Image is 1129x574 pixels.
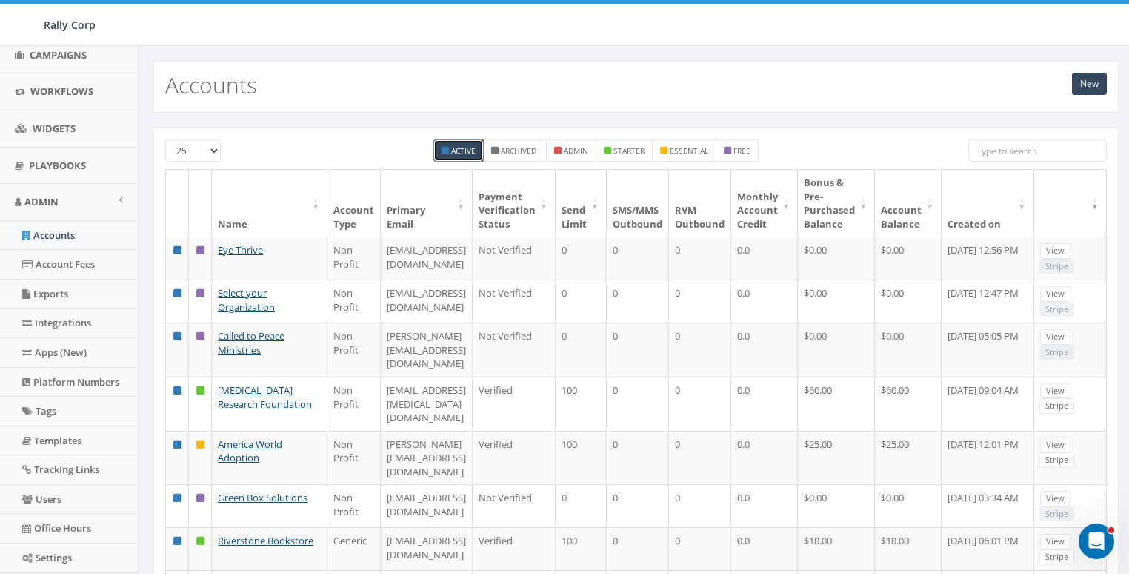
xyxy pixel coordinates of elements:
[798,170,875,237] th: Bonus &amp; Pre-Purchased Balance: activate to sort column ascending
[473,323,556,377] td: Not Verified
[218,329,284,357] a: Called to Peace Ministries
[798,377,875,431] td: $60.00
[556,527,607,570] td: 100
[875,431,942,485] td: $25.00
[607,484,669,527] td: 0
[33,122,76,135] span: Widgets
[607,280,669,323] td: 0
[669,170,731,237] th: RVM Outbound
[218,286,275,314] a: Select your Organization
[212,170,327,237] th: Name: activate to sort column ascending
[381,237,473,280] td: [EMAIL_ADDRESS][DOMAIN_NAME]
[556,170,607,237] th: Send Limit: activate to sort column ascending
[473,431,556,485] td: Verified
[218,534,313,547] a: Riverstone Bookstore
[669,237,731,280] td: 0
[1040,534,1070,550] a: View
[556,323,607,377] td: 0
[731,377,798,431] td: 0.0
[451,145,476,156] small: Active
[381,280,473,323] td: [EMAIL_ADDRESS][DOMAIN_NAME]
[669,527,731,570] td: 0
[875,237,942,280] td: $0.00
[30,48,87,62] span: Campaigns
[327,237,381,280] td: Non Profit
[798,280,875,323] td: $0.00
[875,377,942,431] td: $60.00
[875,484,942,527] td: $0.00
[1040,491,1070,507] a: View
[381,527,473,570] td: [EMAIL_ADDRESS][DOMAIN_NAME]
[556,484,607,527] td: 0
[1039,398,1074,414] a: Stripe
[473,280,556,323] td: Not Verified
[381,323,473,377] td: [PERSON_NAME][EMAIL_ADDRESS][DOMAIN_NAME]
[1040,243,1070,259] a: View
[798,237,875,280] td: $0.00
[875,323,942,377] td: $0.00
[731,280,798,323] td: 0.0
[942,170,1033,237] th: Created on: activate to sort column ascending
[1039,550,1074,565] a: Stripe
[942,237,1033,280] td: [DATE] 12:56 PM
[1040,286,1070,302] a: View
[669,377,731,431] td: 0
[875,280,942,323] td: $0.00
[556,237,607,280] td: 0
[218,438,282,465] a: America World Adoption
[669,431,731,485] td: 0
[1039,452,1074,468] a: Stripe
[218,491,307,504] a: Green Box Solutions
[556,431,607,485] td: 100
[731,323,798,377] td: 0.0
[1040,329,1070,345] a: View
[165,73,257,97] h2: Accounts
[607,323,669,377] td: 0
[30,85,93,98] span: Workflows
[798,527,875,570] td: $10.00
[24,195,59,208] span: Admin
[1040,438,1070,453] a: View
[942,527,1033,570] td: [DATE] 06:01 PM
[327,280,381,323] td: Non Profit
[875,527,942,570] td: $10.00
[1079,524,1114,559] iframe: Intercom live chat
[968,139,1107,162] input: Type to search
[607,431,669,485] td: 0
[942,323,1033,377] td: [DATE] 05:05 PM
[218,383,312,411] a: [MEDICAL_DATA] Research Foundation
[218,243,263,257] a: Eye Thrive
[473,484,556,527] td: Not Verified
[327,431,381,485] td: Non Profit
[44,18,96,32] span: Rally Corp
[731,431,798,485] td: 0.0
[875,170,942,237] th: Account Balance: activate to sort column ascending
[798,484,875,527] td: $0.00
[942,280,1033,323] td: [DATE] 12:47 PM
[607,527,669,570] td: 0
[473,527,556,570] td: Verified
[670,145,708,156] small: essential
[798,431,875,485] td: $25.00
[942,484,1033,527] td: [DATE] 03:34 AM
[942,377,1033,431] td: [DATE] 09:04 AM
[501,145,536,156] small: Archived
[381,431,473,485] td: [PERSON_NAME][EMAIL_ADDRESS][DOMAIN_NAME]
[564,145,588,156] small: admin
[327,323,381,377] td: Non Profit
[731,484,798,527] td: 0.0
[381,484,473,527] td: [EMAIL_ADDRESS][DOMAIN_NAME]
[731,170,798,237] th: Monthly Account Credit: activate to sort column ascending
[327,170,381,237] th: Account Type
[731,237,798,280] td: 0.0
[607,237,669,280] td: 0
[669,484,731,527] td: 0
[942,431,1033,485] td: [DATE] 12:01 PM
[381,170,473,237] th: Primary Email : activate to sort column ascending
[1040,383,1070,399] a: View
[327,484,381,527] td: Non Profit
[798,323,875,377] td: $0.00
[556,377,607,431] td: 100
[613,145,645,156] small: starter
[327,527,381,570] td: Generic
